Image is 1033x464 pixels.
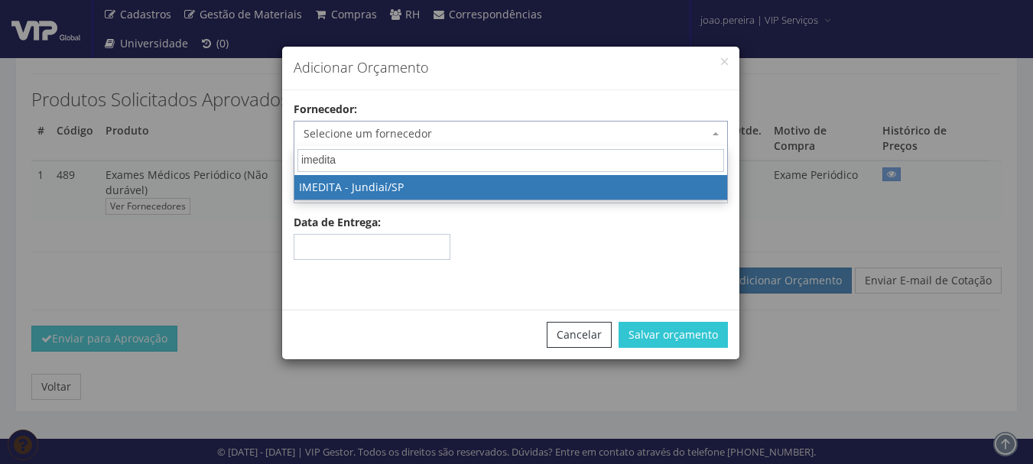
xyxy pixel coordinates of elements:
button: Cancelar [547,322,612,348]
label: Fornecedor: [294,102,357,117]
h4: Adicionar Orçamento [294,58,728,78]
span: Selecione um fornecedor [294,121,728,147]
li: IMEDITA - Jundiaí/SP [294,175,727,200]
span: Selecione um fornecedor [304,126,709,141]
label: Data de Entrega: [294,215,381,230]
button: Salvar orçamento [619,322,728,348]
